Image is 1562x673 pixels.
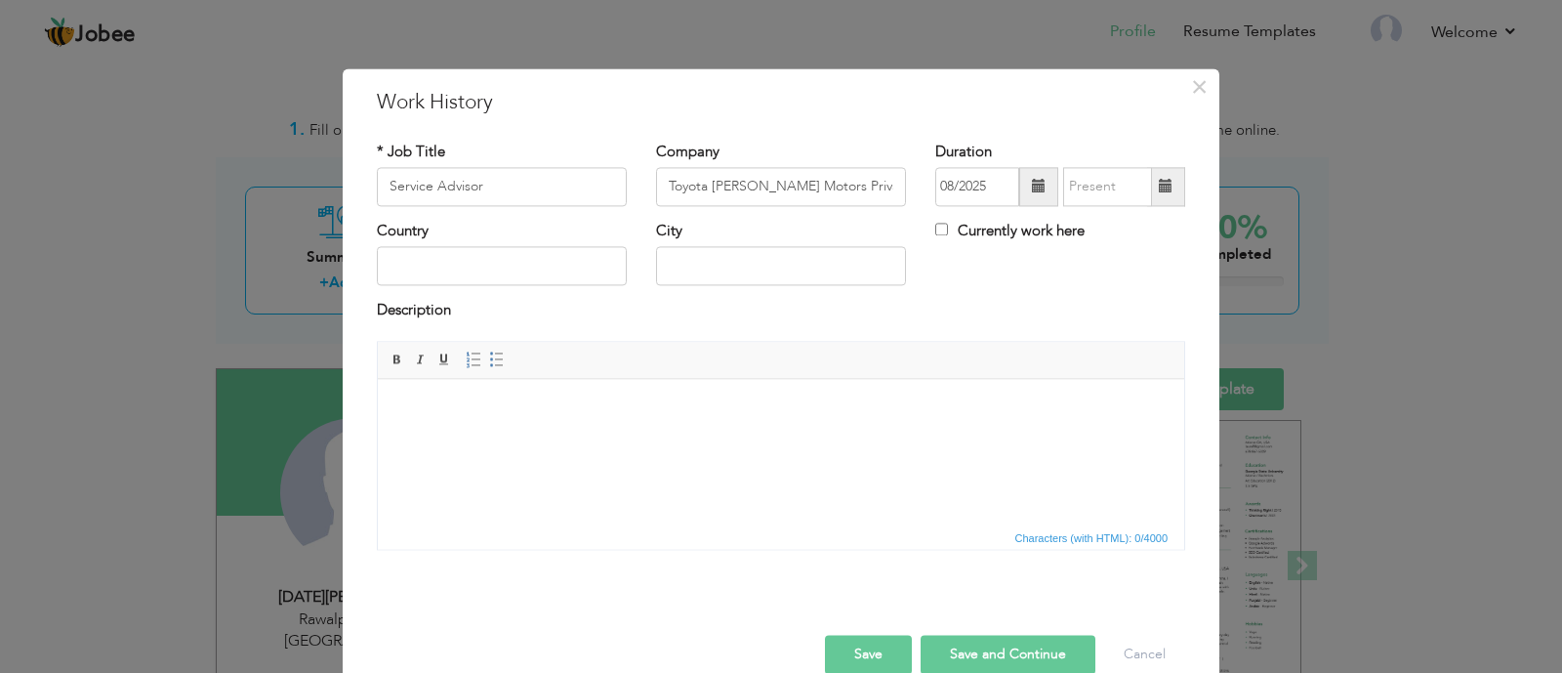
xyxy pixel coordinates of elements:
div: Statistics [1011,529,1174,547]
label: Company [656,142,719,162]
a: Italic [410,349,432,370]
button: Close [1183,71,1214,103]
iframe: Rich Text Editor, workEditor [378,379,1184,526]
label: Country [377,221,429,241]
h3: Work History [377,88,1185,117]
input: From [935,167,1019,206]
label: City [656,221,682,241]
span: × [1191,69,1208,105]
a: Insert/Remove Bulleted List [486,349,508,370]
input: Currently work here [935,223,948,235]
a: Underline [433,349,455,370]
label: Description [377,301,451,321]
label: Duration [935,142,992,162]
input: Present [1063,167,1152,206]
span: Characters (with HTML): 0/4000 [1011,529,1172,547]
label: * Job Title [377,142,445,162]
a: Insert/Remove Numbered List [463,349,484,370]
a: Bold [387,349,408,370]
label: Currently work here [935,221,1085,241]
